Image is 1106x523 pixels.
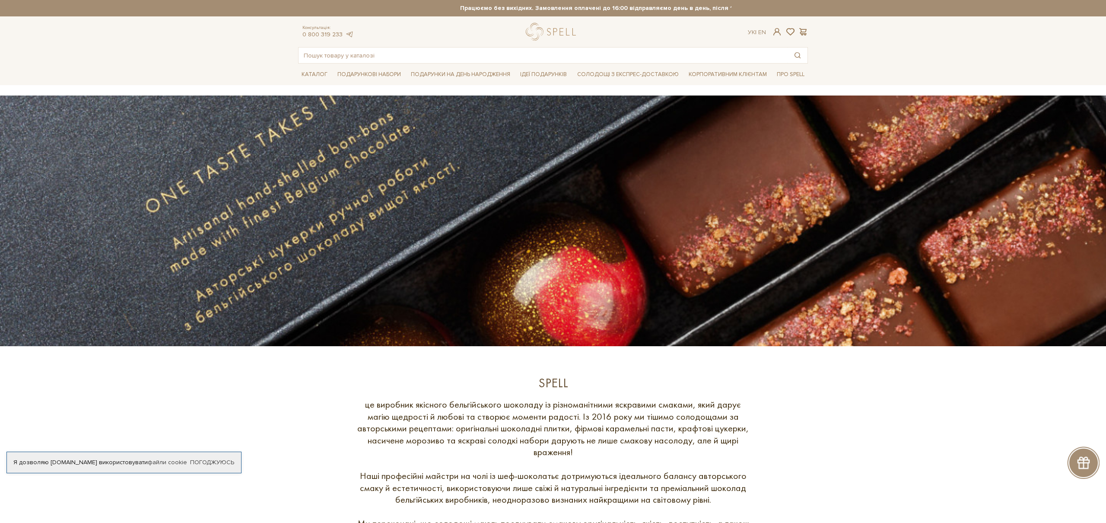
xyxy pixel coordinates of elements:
[7,459,241,466] div: Я дозволяю [DOMAIN_NAME] використовувати
[190,459,234,466] a: Погоджуюсь
[574,67,682,82] a: Солодощі з експрес-доставкою
[526,23,580,41] a: logo
[345,31,353,38] a: telegram
[354,375,752,392] div: Spell
[758,29,766,36] a: En
[773,68,808,81] span: Про Spell
[407,68,514,81] span: Подарунки на День народження
[755,29,756,36] span: |
[298,68,331,81] span: Каталог
[299,48,788,63] input: Пошук товару у каталозі
[334,68,404,81] span: Подарункові набори
[517,68,570,81] span: Ідеї подарунків
[302,25,353,31] span: Консультація:
[375,4,884,12] strong: Працюємо без вихідних. Замовлення оплачені до 16:00 відправляємо день в день, після 16:00 - насту...
[748,29,766,36] div: Ук
[685,67,770,82] a: Корпоративним клієнтам
[148,459,187,466] a: файли cookie
[788,48,807,63] button: Пошук товару у каталозі
[302,31,343,38] a: 0 800 319 233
